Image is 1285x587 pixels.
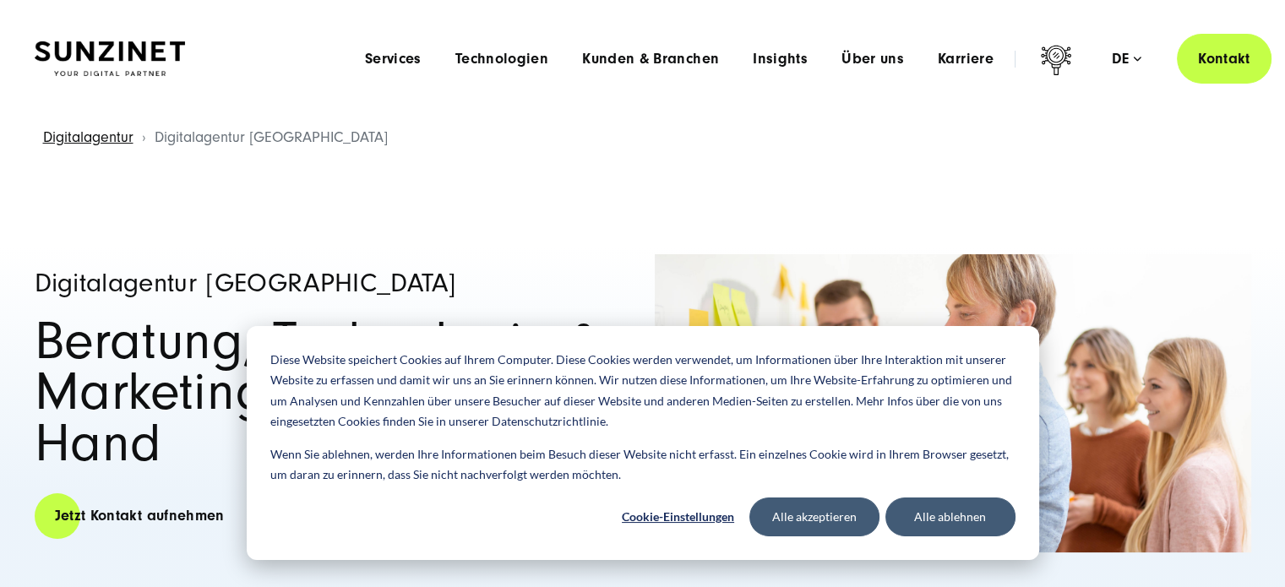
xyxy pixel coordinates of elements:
a: Jetzt Kontakt aufnehmen [35,492,245,540]
h1: Beratung, Technologie & Marketing aus einer Hand [35,316,631,470]
a: Services [365,51,422,68]
a: Karriere [938,51,994,68]
a: Insights [753,51,808,68]
a: Über uns [841,51,904,68]
p: Wenn Sie ablehnen, werden Ihre Informationen beim Besuch dieser Website nicht erfasst. Ein einzel... [270,444,1015,486]
img: Wokshopsituation in der Digitalagentur Köln [655,254,1251,552]
button: Alle akzeptieren [749,497,879,536]
img: SUNZINET Full Service Digital Agentur [35,41,185,77]
div: Cookie banner [247,326,1039,560]
a: Kunden & Branchen [582,51,719,68]
a: Kontakt [1177,34,1271,84]
div: de [1112,51,1141,68]
button: Alle ablehnen [885,497,1015,536]
button: Cookie-Einstellungen [613,497,743,536]
a: Technologien [455,51,548,68]
h3: Digitalagentur [GEOGRAPHIC_DATA] [35,267,631,299]
span: Digitalagentur [GEOGRAPHIC_DATA] [155,128,388,146]
p: Diese Website speichert Cookies auf Ihrem Computer. Diese Cookies werden verwendet, um Informatio... [270,350,1015,432]
a: Digitalagentur [43,128,133,146]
